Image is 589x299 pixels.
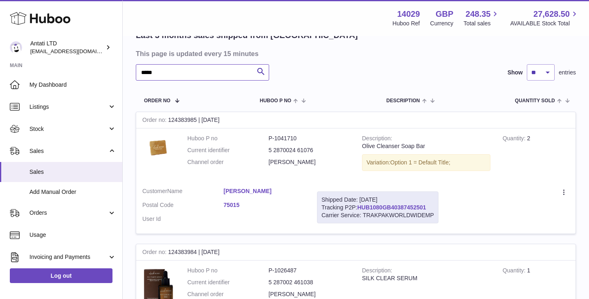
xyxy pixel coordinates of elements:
strong: Description [362,135,392,144]
span: 248.35 [465,9,490,20]
div: Antati LTD [30,40,104,55]
strong: Order no [142,117,168,125]
img: toufic@antatiskin.com [10,41,22,54]
dd: [PERSON_NAME] [269,158,350,166]
span: Listings [29,103,108,111]
dt: User Id [142,215,224,223]
strong: Quantity [503,135,527,144]
dt: Channel order [187,158,269,166]
span: Huboo P no [260,98,291,103]
div: SILK CLEAR SERUM [362,274,490,282]
dt: Huboo P no [187,135,269,142]
span: Orders [29,209,108,217]
h3: This page is updated every 15 minutes [136,49,574,58]
span: entries [559,69,576,76]
strong: GBP [436,9,453,20]
a: 75015 [224,201,305,209]
span: AVAILABLE Stock Total [510,20,579,27]
span: My Dashboard [29,81,116,89]
dd: 5 2870024 61076 [269,146,350,154]
strong: Quantity [503,267,527,276]
dt: Channel order [187,290,269,298]
div: Carrier Service: TRAKPAKWORLDWIDEMP [321,211,434,219]
a: Log out [10,268,112,283]
label: Show [508,69,523,76]
a: [PERSON_NAME] [224,187,305,195]
dt: Huboo P no [187,267,269,274]
dd: P-1026487 [269,267,350,274]
dt: Current identifier [187,146,269,154]
span: Order No [144,98,171,103]
strong: Order no [142,249,168,257]
div: Olive Cleanser Soap Bar [362,142,490,150]
span: Add Manual Order [29,188,116,196]
span: Option 1 = Default Title; [390,159,450,166]
dt: Current identifier [187,279,269,286]
span: 27,628.50 [533,9,570,20]
span: Quantity Sold [515,98,555,103]
div: 124383984 | [DATE] [136,244,576,261]
strong: 14029 [397,9,420,20]
dt: Postal Code [142,201,224,211]
span: Usage [29,231,116,239]
div: Variation: [362,154,490,171]
span: [EMAIL_ADDRESS][DOMAIN_NAME] [30,48,120,54]
dt: Name [142,187,224,197]
div: 124383985 | [DATE] [136,112,576,128]
a: HUB1080GB40387452501 [357,204,426,211]
a: 248.35 Total sales [463,9,500,27]
span: Sales [29,147,108,155]
div: Shipped Date: [DATE] [321,196,434,204]
img: barsoap.png [142,135,175,162]
strong: Description [362,267,392,276]
div: Currency [430,20,454,27]
span: Description [386,98,420,103]
dd: 5 287002 461038 [269,279,350,286]
a: 27,628.50 AVAILABLE Stock Total [510,9,579,27]
span: Total sales [463,20,500,27]
span: Invoicing and Payments [29,253,108,261]
dd: [PERSON_NAME] [269,290,350,298]
span: Stock [29,125,108,133]
span: Sales [29,168,116,176]
span: Customer [142,188,167,194]
div: Huboo Ref [393,20,420,27]
dd: P-1041710 [269,135,350,142]
td: 2 [497,128,576,181]
div: Tracking P2P: [317,191,438,224]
